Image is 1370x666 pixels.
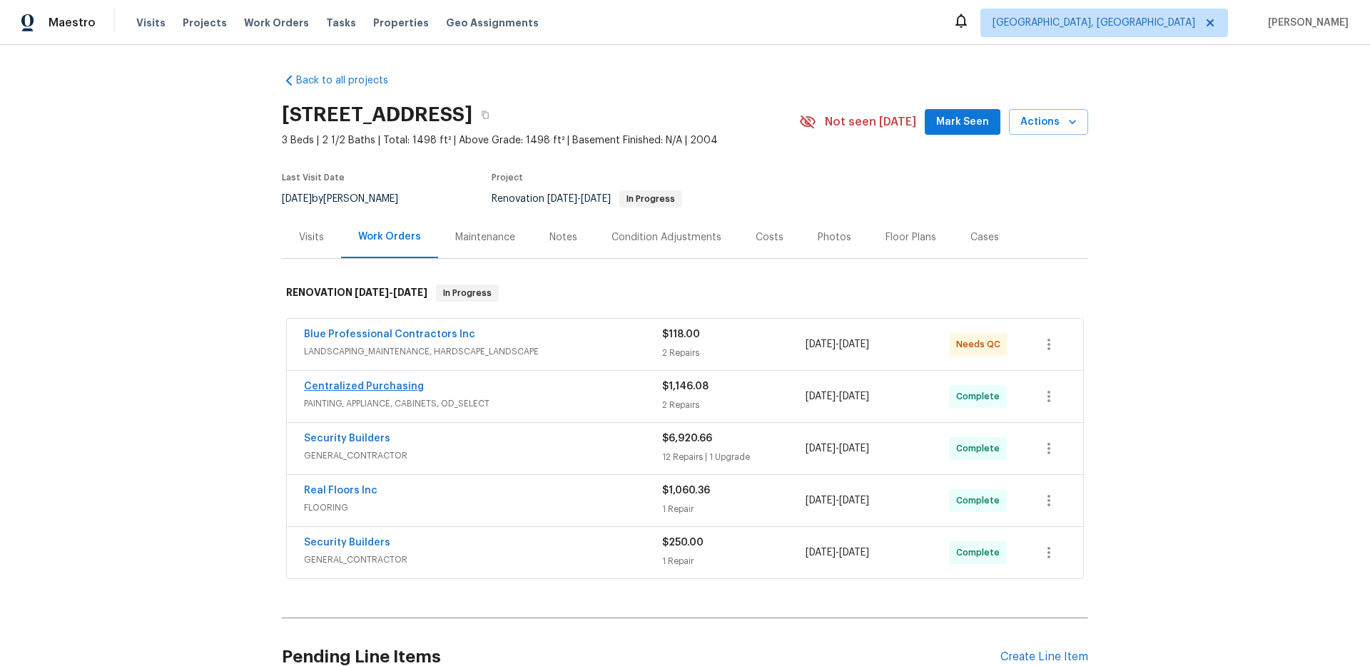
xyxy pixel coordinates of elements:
span: [DATE] [806,548,836,558]
span: [DATE] [806,444,836,454]
div: Work Orders [358,230,421,244]
span: [DATE] [806,339,836,349]
span: Properties [373,16,429,30]
span: 3 Beds | 2 1/2 Baths | Total: 1498 ft² | Above Grade: 1498 ft² | Basement Finished: N/A | 2004 [282,133,799,148]
span: [DATE] [806,496,836,506]
div: Costs [756,230,783,245]
span: $6,920.66 [662,434,712,444]
span: PAINTING, APPLIANCE, CABINETS, OD_SELECT [304,396,662,411]
span: - [355,287,427,297]
div: 2 Repairs [662,398,806,412]
span: Tasks [326,18,356,28]
div: RENOVATION [DATE]-[DATE]In Progress [282,270,1088,316]
span: Complete [956,441,1005,456]
a: Blue Professional Contractors Inc [304,329,475,339]
a: Centralized Purchasing [304,381,424,391]
span: [DATE] [839,444,869,454]
span: GENERAL_CONTRACTOR [304,553,662,567]
span: GENERAL_CONTRACTOR [304,449,662,463]
span: [DATE] [839,496,869,506]
span: Projects [183,16,227,30]
span: [DATE] [839,391,869,401]
div: 1 Repair [662,502,806,516]
div: Notes [549,230,577,245]
span: Complete [956,493,1005,508]
span: - [806,337,869,352]
div: Visits [299,230,324,245]
span: LANDSCAPING_MAINTENANCE, HARDSCAPE_LANDSCAPE [304,344,662,359]
span: [DATE] [581,194,611,204]
div: 1 Repair [662,554,806,568]
span: $1,146.08 [662,381,709,391]
h2: [STREET_ADDRESS] [282,108,472,122]
span: $250.00 [662,538,704,548]
span: Complete [956,545,1005,560]
span: - [806,389,869,404]
a: Back to all projects [282,73,419,88]
span: [DATE] [393,287,427,297]
a: Security Builders [304,434,390,444]
span: Project [492,173,523,182]
span: [DATE] [547,194,577,204]
div: 2 Repairs [662,346,806,360]
span: Not seen [DATE] [825,115,916,129]
span: Work Orders [244,16,309,30]
span: In Progress [437,286,497,300]
span: $118.00 [662,329,700,339]
span: Mark Seen [936,113,989,131]
span: [DATE] [839,548,869,558]
span: - [806,493,869,508]
button: Actions [1009,109,1088,135]
span: Maestro [49,16,96,30]
h6: RENOVATION [286,285,427,302]
div: Maintenance [455,230,515,245]
span: Complete [956,389,1005,404]
span: [DATE] [282,194,312,204]
div: Floor Plans [886,230,936,245]
span: Last Visit Date [282,173,345,182]
span: Visits [136,16,166,30]
span: [GEOGRAPHIC_DATA], [GEOGRAPHIC_DATA] [993,16,1195,30]
span: [PERSON_NAME] [1262,16,1349,30]
div: Cases [970,230,999,245]
div: 12 Repairs | 1 Upgrade [662,450,806,464]
span: - [547,194,611,204]
a: Real Floors Inc [304,486,377,496]
span: In Progress [621,195,681,203]
div: by [PERSON_NAME] [282,190,415,208]
div: Photos [818,230,851,245]
span: FLOORING [304,501,662,515]
span: [DATE] [806,391,836,401]
div: Condition Adjustments [612,230,721,245]
span: Needs QC [956,337,1006,352]
span: [DATE] [839,339,869,349]
span: Renovation [492,194,682,204]
button: Copy Address [472,102,498,128]
button: Mark Seen [925,109,1000,135]
span: Geo Assignments [446,16,539,30]
div: Create Line Item [1000,650,1088,664]
a: Security Builders [304,538,390,548]
span: Actions [1020,113,1077,131]
span: $1,060.36 [662,486,710,496]
span: - [806,441,869,456]
span: [DATE] [355,287,389,297]
span: - [806,545,869,560]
